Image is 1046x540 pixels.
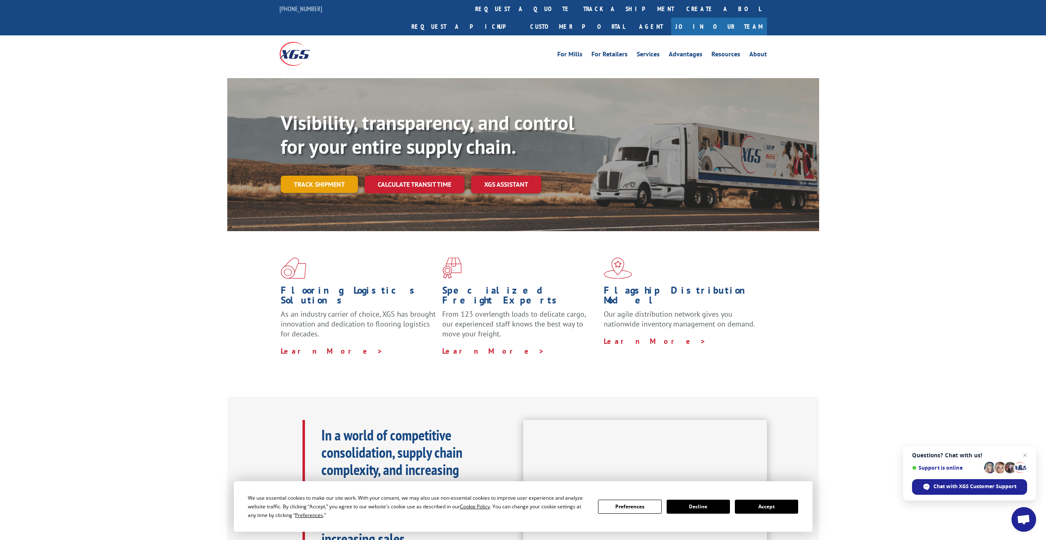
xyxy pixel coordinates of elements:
img: xgs-icon-focused-on-flooring-red [442,257,462,279]
h1: Specialized Freight Experts [442,285,598,309]
div: We use essential cookies to make our site work. With your consent, we may also use non-essential ... [248,494,588,519]
h1: Flooring Logistics Solutions [281,285,436,309]
span: Questions? Chat with us! [912,452,1027,459]
button: Decline [667,500,730,514]
b: Visibility, transparency, and control for your entire supply chain. [281,110,574,159]
a: Advantages [669,51,702,60]
a: Join Our Team [671,18,767,35]
p: From 123 overlength loads to delicate cargo, our experienced staff knows the best way to move you... [442,309,598,346]
a: For Mills [557,51,582,60]
span: Our agile distribution network gives you nationwide inventory management on demand. [604,309,755,329]
img: xgs-icon-total-supply-chain-intelligence-red [281,257,306,279]
a: For Retailers [591,51,628,60]
a: Learn More > [604,336,706,346]
a: Customer Portal [524,18,631,35]
a: Learn More > [442,346,545,356]
span: As an industry carrier of choice, XGS has brought innovation and dedication to flooring logistics... [281,309,436,338]
a: [PHONE_NUMBER] [279,5,322,13]
div: Cookie Consent Prompt [234,481,813,532]
a: Open chat [1011,507,1036,532]
span: Chat with XGS Customer Support [912,479,1027,495]
a: Resources [711,51,740,60]
a: About [749,51,767,60]
span: Preferences [295,512,323,519]
button: Accept [735,500,798,514]
a: Track shipment [281,176,358,193]
span: Cookie Policy [460,503,490,510]
a: XGS ASSISTANT [471,176,541,193]
button: Preferences [598,500,661,514]
a: Request a pickup [405,18,524,35]
img: xgs-icon-flagship-distribution-model-red [604,257,632,279]
span: Support is online [912,465,981,471]
a: Services [637,51,660,60]
a: Calculate transit time [365,176,464,193]
span: Chat with XGS Customer Support [933,483,1016,490]
h1: Flagship Distribution Model [604,285,759,309]
a: Learn More > [281,346,383,356]
a: Agent [631,18,671,35]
